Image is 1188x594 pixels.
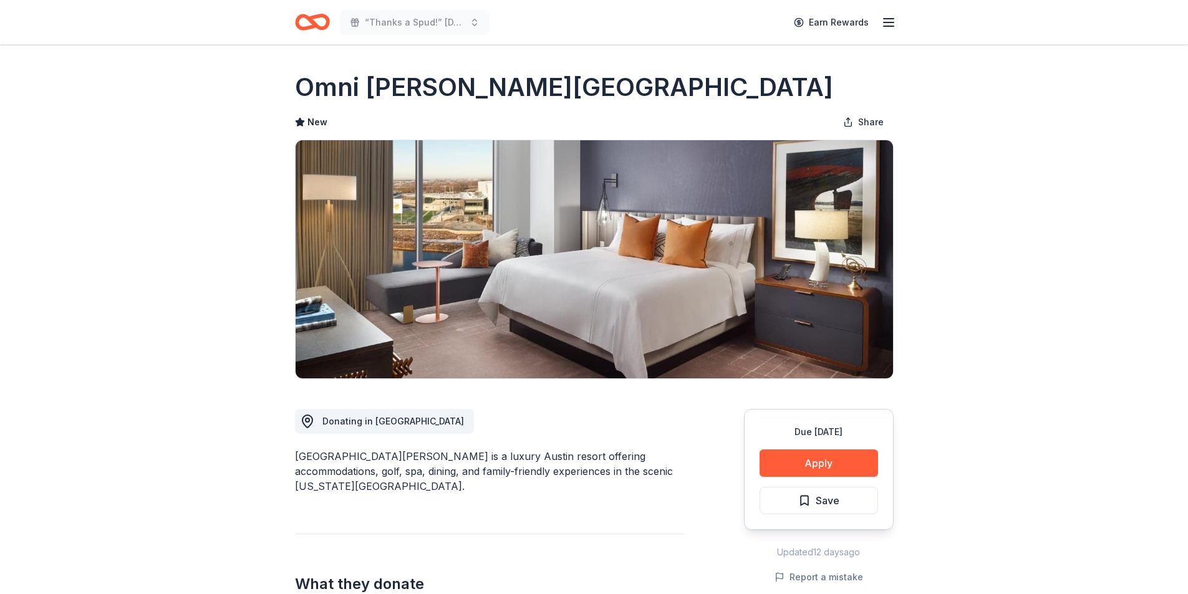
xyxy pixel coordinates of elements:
[365,15,465,30] span: “Thanks a Spud!” [DATE] Luncheon & Gift Giveaway
[775,570,863,585] button: Report a mistake
[340,10,490,35] button: “Thanks a Spud!” [DATE] Luncheon & Gift Giveaway
[760,424,878,439] div: Due [DATE]
[295,70,833,105] h1: Omni [PERSON_NAME][GEOGRAPHIC_DATA]
[786,11,876,34] a: Earn Rewards
[760,449,878,477] button: Apply
[295,449,684,494] div: [GEOGRAPHIC_DATA][PERSON_NAME] is a luxury Austin resort offering accommodations, golf, spa, dini...
[760,487,878,514] button: Save
[307,115,327,130] span: New
[295,574,684,594] h2: What they donate
[744,545,894,560] div: Updated 12 days ago
[816,492,839,509] span: Save
[322,416,464,426] span: Donating in [GEOGRAPHIC_DATA]
[296,140,893,378] img: Image for Omni Barton Creek Resort & Spa
[858,115,884,130] span: Share
[833,110,894,135] button: Share
[295,7,330,37] a: Home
